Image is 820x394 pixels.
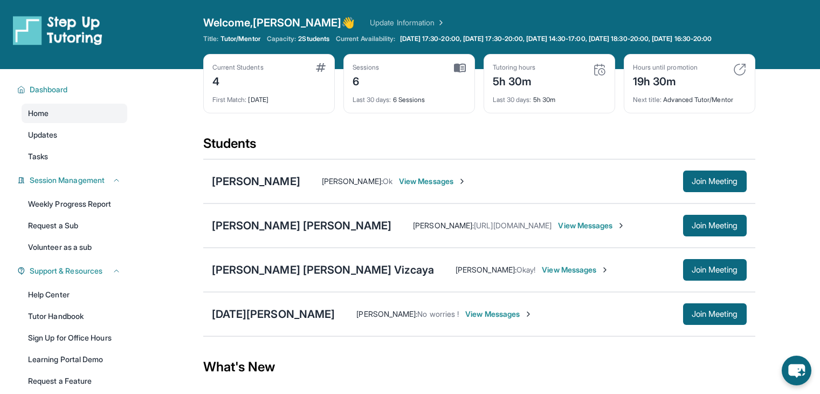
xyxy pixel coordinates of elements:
[22,104,127,123] a: Home
[212,218,392,233] div: [PERSON_NAME] [PERSON_NAME]
[413,221,474,230] span: [PERSON_NAME] :
[267,35,297,43] span: Capacity:
[417,309,459,318] span: No worries !
[22,216,127,235] a: Request a Sub
[22,285,127,304] a: Help Center
[633,89,746,104] div: Advanced Tutor/Mentor
[203,135,755,159] div: Students
[683,259,747,281] button: Join Meeting
[22,350,127,369] a: Learning Portal Demo
[683,303,747,325] button: Join Meeting
[516,265,535,274] span: Okay!
[203,15,355,30] span: Welcome, [PERSON_NAME] 👋
[22,237,127,257] a: Volunteer as a sub
[493,89,606,104] div: 5h 30m
[633,72,698,89] div: 19h 30m
[474,221,552,230] span: [URL][DOMAIN_NAME]
[558,220,625,231] span: View Messages
[733,63,746,76] img: card
[593,63,606,76] img: card
[370,17,445,28] a: Update Information
[683,215,747,236] button: Join Meeting
[400,35,712,43] span: [DATE] 17:30-20:00, [DATE] 17:30-20:00, [DATE] 14:30-17:00, [DATE] 18:30-20:00, [DATE] 16:30-20:00
[30,266,102,276] span: Support & Resources
[353,89,466,104] div: 6 Sessions
[692,267,738,273] span: Join Meeting
[212,262,435,277] div: [PERSON_NAME] [PERSON_NAME] Vizcaya
[322,176,383,186] span: [PERSON_NAME] :
[28,151,48,162] span: Tasks
[633,63,698,72] div: Hours until promotion
[683,171,747,192] button: Join Meeting
[298,35,329,43] span: 2 Students
[212,89,326,104] div: [DATE]
[203,35,218,43] span: Title:
[25,175,121,186] button: Session Management
[435,17,445,28] img: Chevron Right
[633,96,662,104] span: Next title :
[22,328,127,348] a: Sign Up for Office Hours
[336,35,395,43] span: Current Availability:
[25,266,121,276] button: Support & Resources
[316,63,326,72] img: card
[356,309,417,318] span: [PERSON_NAME] :
[13,15,102,45] img: logo
[398,35,714,43] a: [DATE] 17:30-20:00, [DATE] 17:30-20:00, [DATE] 14:30-17:00, [DATE] 18:30-20:00, [DATE] 16:30-20:00
[22,307,127,326] a: Tutor Handbook
[22,371,127,391] a: Request a Feature
[353,72,380,89] div: 6
[353,96,391,104] span: Last 30 days :
[212,96,247,104] span: First Match :
[30,84,68,95] span: Dashboard
[524,310,533,318] img: Chevron-Right
[25,84,121,95] button: Dashboard
[212,63,264,72] div: Current Students
[399,176,466,187] span: View Messages
[353,63,380,72] div: Sessions
[617,221,625,230] img: Chevron-Right
[454,63,466,73] img: card
[782,356,811,385] button: chat-button
[220,35,260,43] span: Tutor/Mentor
[212,72,264,89] div: 4
[212,307,335,322] div: [DATE][PERSON_NAME]
[212,174,300,189] div: [PERSON_NAME]
[465,309,533,320] span: View Messages
[22,147,127,166] a: Tasks
[493,96,532,104] span: Last 30 days :
[692,222,738,229] span: Join Meeting
[28,130,58,140] span: Updates
[458,177,466,186] img: Chevron-Right
[692,178,738,185] span: Join Meeting
[22,194,127,214] a: Weekly Progress Report
[542,264,609,275] span: View Messages
[383,176,392,186] span: Ok
[30,175,105,186] span: Session Management
[28,108,49,119] span: Home
[203,343,755,391] div: What's New
[493,63,536,72] div: Tutoring hours
[601,266,609,274] img: Chevron-Right
[692,311,738,317] span: Join Meeting
[493,72,536,89] div: 5h 30m
[22,125,127,145] a: Updates
[456,265,516,274] span: [PERSON_NAME] :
